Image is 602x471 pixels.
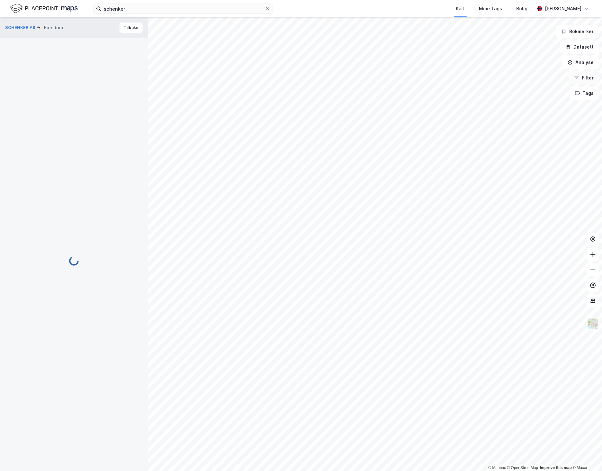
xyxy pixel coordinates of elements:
img: spinner.a6d8c91a73a9ac5275cf975e30b51cfb.svg [69,256,79,266]
button: Bokmerker [556,25,599,38]
a: Improve this map [540,466,572,470]
div: Bolig [516,5,527,13]
button: Analyse [562,56,599,69]
a: Mapbox [488,466,506,470]
img: logo.f888ab2527a4732fd821a326f86c7f29.svg [10,3,78,14]
a: OpenStreetMap [507,466,538,470]
div: Kart [456,5,465,13]
input: Søk på adresse, matrikkel, gårdeiere, leietakere eller personer [101,4,265,14]
button: Datasett [560,41,599,53]
div: Mine Tags [479,5,502,13]
img: Z [587,318,599,330]
iframe: Chat Widget [570,440,602,471]
button: Tilbake [120,23,143,33]
button: SCHENKER AS [5,24,37,31]
button: Filter [569,71,599,84]
div: [PERSON_NAME] [545,5,581,13]
div: Eiendom [44,24,63,32]
button: Tags [570,87,599,100]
